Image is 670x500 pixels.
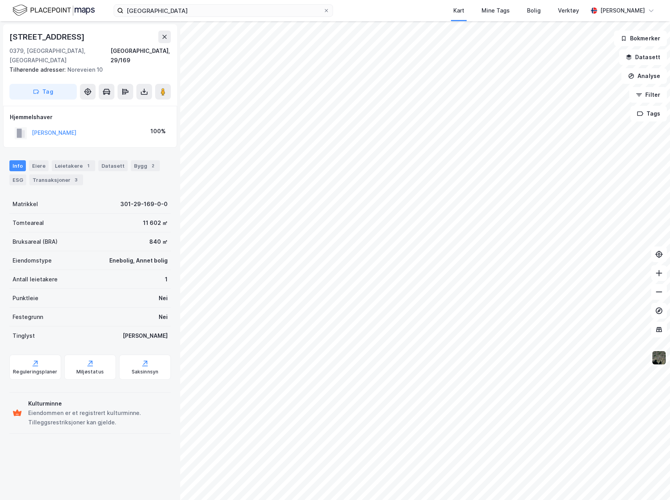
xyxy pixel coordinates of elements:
[13,293,38,303] div: Punktleie
[13,256,52,265] div: Eiendomstype
[9,84,77,100] button: Tag
[482,6,510,15] div: Mine Tags
[123,331,168,341] div: [PERSON_NAME]
[614,31,667,46] button: Bokmerker
[28,399,168,408] div: Kulturminne
[630,106,667,121] button: Tags
[10,112,170,122] div: Hjemmelshaver
[600,6,645,15] div: [PERSON_NAME]
[150,127,166,136] div: 100%
[149,162,157,170] div: 2
[110,46,171,65] div: [GEOGRAPHIC_DATA], 29/169
[9,174,26,185] div: ESG
[9,66,67,73] span: Tilhørende adresser:
[13,199,38,209] div: Matrikkel
[621,68,667,84] button: Analyse
[132,369,159,375] div: Saksinnsyn
[98,160,128,171] div: Datasett
[13,4,95,17] img: logo.f888ab2527a4732fd821a326f86c7f29.svg
[84,162,92,170] div: 1
[29,160,49,171] div: Eiere
[13,218,44,228] div: Tomteareal
[131,160,160,171] div: Bygg
[143,218,168,228] div: 11 602 ㎡
[28,408,168,427] div: Eiendommen er et registrert kulturminne. Tilleggsrestriksjoner kan gjelde.
[123,5,323,16] input: Søk på adresse, matrikkel, gårdeiere, leietakere eller personer
[9,46,110,65] div: 0379, [GEOGRAPHIC_DATA], [GEOGRAPHIC_DATA]
[527,6,541,15] div: Bolig
[165,275,168,284] div: 1
[29,174,83,185] div: Transaksjoner
[13,237,58,246] div: Bruksareal (BRA)
[159,293,168,303] div: Nei
[13,369,57,375] div: Reguleringsplaner
[13,331,35,341] div: Tinglyst
[631,462,670,500] iframe: Chat Widget
[558,6,579,15] div: Verktøy
[76,369,104,375] div: Miljøstatus
[13,275,58,284] div: Antall leietakere
[453,6,464,15] div: Kart
[9,160,26,171] div: Info
[120,199,168,209] div: 301-29-169-0-0
[9,31,86,43] div: [STREET_ADDRESS]
[109,256,168,265] div: Enebolig, Annet bolig
[149,237,168,246] div: 840 ㎡
[629,87,667,103] button: Filter
[13,312,43,322] div: Festegrunn
[52,160,95,171] div: Leietakere
[159,312,168,322] div: Nei
[72,176,80,184] div: 3
[9,65,165,74] div: Noreveien 10
[619,49,667,65] button: Datasett
[652,350,666,365] img: 9k=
